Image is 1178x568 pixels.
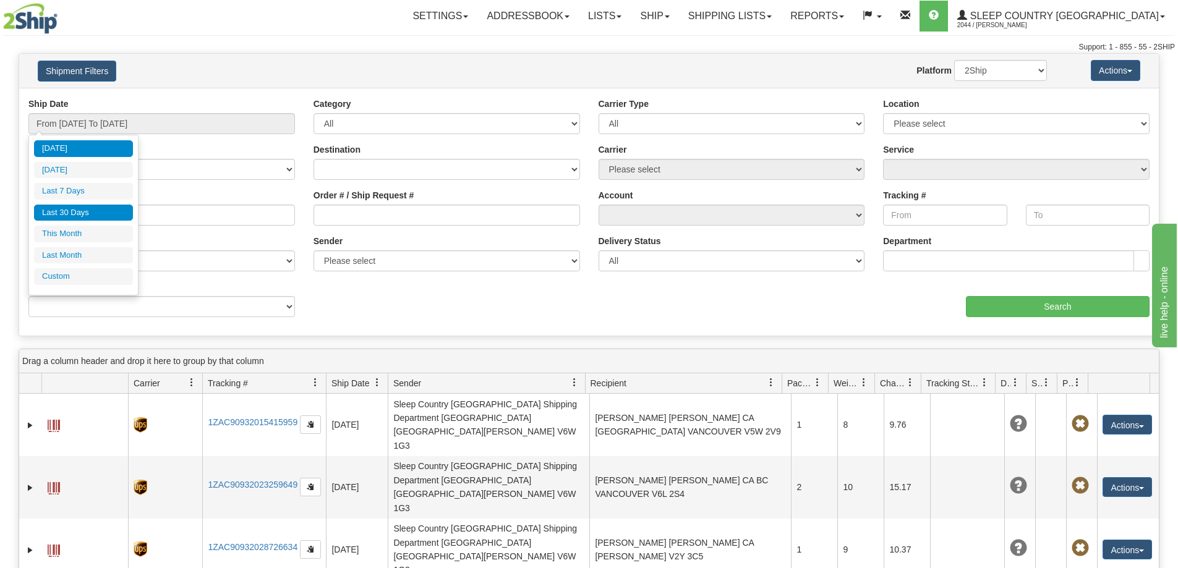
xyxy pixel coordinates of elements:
[853,372,874,393] a: Weight filter column settings
[34,247,133,264] li: Last Month
[181,372,202,393] a: Carrier filter column settings
[631,1,678,32] a: Ship
[1010,415,1027,433] span: Unknown
[388,456,589,519] td: Sleep Country [GEOGRAPHIC_DATA] Shipping Department [GEOGRAPHIC_DATA] [GEOGRAPHIC_DATA][PERSON_NA...
[3,42,1175,53] div: Support: 1 - 855 - 55 - 2SHIP
[591,377,626,389] span: Recipient
[34,183,133,200] li: Last 7 Days
[300,415,321,434] button: Copy to clipboard
[880,377,906,389] span: Charge
[34,226,133,242] li: This Month
[599,189,633,201] label: Account
[403,1,477,32] a: Settings
[326,456,388,519] td: [DATE]
[966,296,1150,317] input: Search
[807,372,828,393] a: Packages filter column settings
[1072,477,1089,494] span: Pickup Not Assigned
[589,456,791,519] td: [PERSON_NAME] [PERSON_NAME] CA BC VANCOUVER V6L 2S4
[300,540,321,559] button: Copy to clipboard
[208,480,297,490] a: 1ZAC90932023259649
[883,205,1007,226] input: From
[314,235,343,247] label: Sender
[599,98,649,110] label: Carrier Type
[1103,415,1152,434] button: Actions
[761,372,782,393] a: Recipient filter column settings
[305,372,326,393] a: Tracking # filter column settings
[331,377,369,389] span: Ship Date
[208,542,297,552] a: 1ZAC90932028726634
[589,394,791,456] td: [PERSON_NAME] [PERSON_NAME] CA [GEOGRAPHIC_DATA] VANCOUVER V5W 2V9
[24,419,36,431] a: Expand
[24,544,36,556] a: Expand
[1067,372,1088,393] a: Pickup Status filter column settings
[393,377,421,389] span: Sender
[38,61,116,82] button: Shipment Filters
[974,372,995,393] a: Tracking Status filter column settings
[884,456,930,519] td: 15.17
[579,1,631,32] a: Lists
[883,143,914,156] label: Service
[599,143,627,156] label: Carrier
[791,456,837,519] td: 2
[1103,477,1152,497] button: Actions
[34,205,133,221] li: Last 30 Days
[967,11,1159,21] span: Sleep Country [GEOGRAPHIC_DATA]
[314,189,414,201] label: Order # / Ship Request #
[1005,372,1026,393] a: Delivery Status filter column settings
[1072,540,1089,557] span: Pickup Not Assigned
[564,372,585,393] a: Sender filter column settings
[781,1,853,32] a: Reports
[477,1,579,32] a: Addressbook
[48,477,60,496] a: Label
[1010,477,1027,494] span: Unknown
[34,268,133,285] li: Custom
[926,377,980,389] span: Tracking Status
[1091,60,1140,81] button: Actions
[134,480,147,495] img: 8 - UPS
[24,481,36,494] a: Expand
[900,372,921,393] a: Charge filter column settings
[388,394,589,456] td: Sleep Country [GEOGRAPHIC_DATA] Shipping Department [GEOGRAPHIC_DATA] [GEOGRAPHIC_DATA][PERSON_NA...
[1001,377,1011,389] span: Delivery Status
[834,377,860,389] span: Weight
[948,1,1174,32] a: Sleep Country [GEOGRAPHIC_DATA] 2044 / [PERSON_NAME]
[314,98,351,110] label: Category
[837,456,884,519] td: 10
[28,98,69,110] label: Ship Date
[208,417,297,427] a: 1ZAC90932015415959
[1026,205,1150,226] input: To
[326,394,388,456] td: [DATE]
[19,349,1159,373] div: grid grouping header
[791,394,837,456] td: 1
[34,140,133,157] li: [DATE]
[134,541,147,557] img: 8 - UPS
[883,235,931,247] label: Department
[1062,377,1073,389] span: Pickup Status
[787,377,813,389] span: Packages
[134,377,160,389] span: Carrier
[48,539,60,559] a: Label
[9,7,114,22] div: live help - online
[884,394,930,456] td: 9.76
[300,478,321,496] button: Copy to clipboard
[3,3,58,34] img: logo2044.jpg
[1072,415,1089,433] span: Pickup Not Assigned
[314,143,361,156] label: Destination
[1103,540,1152,559] button: Actions
[837,394,884,456] td: 8
[916,64,952,77] label: Platform
[1010,540,1027,557] span: Unknown
[1036,372,1057,393] a: Shipment Issues filter column settings
[134,417,147,433] img: 8 - UPS
[367,372,388,393] a: Ship Date filter column settings
[48,414,60,434] a: Label
[883,189,926,201] label: Tracking #
[957,19,1050,32] span: 2044 / [PERSON_NAME]
[599,235,661,247] label: Delivery Status
[883,98,919,110] label: Location
[208,377,248,389] span: Tracking #
[34,162,133,179] li: [DATE]
[1150,221,1177,347] iframe: chat widget
[679,1,781,32] a: Shipping lists
[1031,377,1042,389] span: Shipment Issues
